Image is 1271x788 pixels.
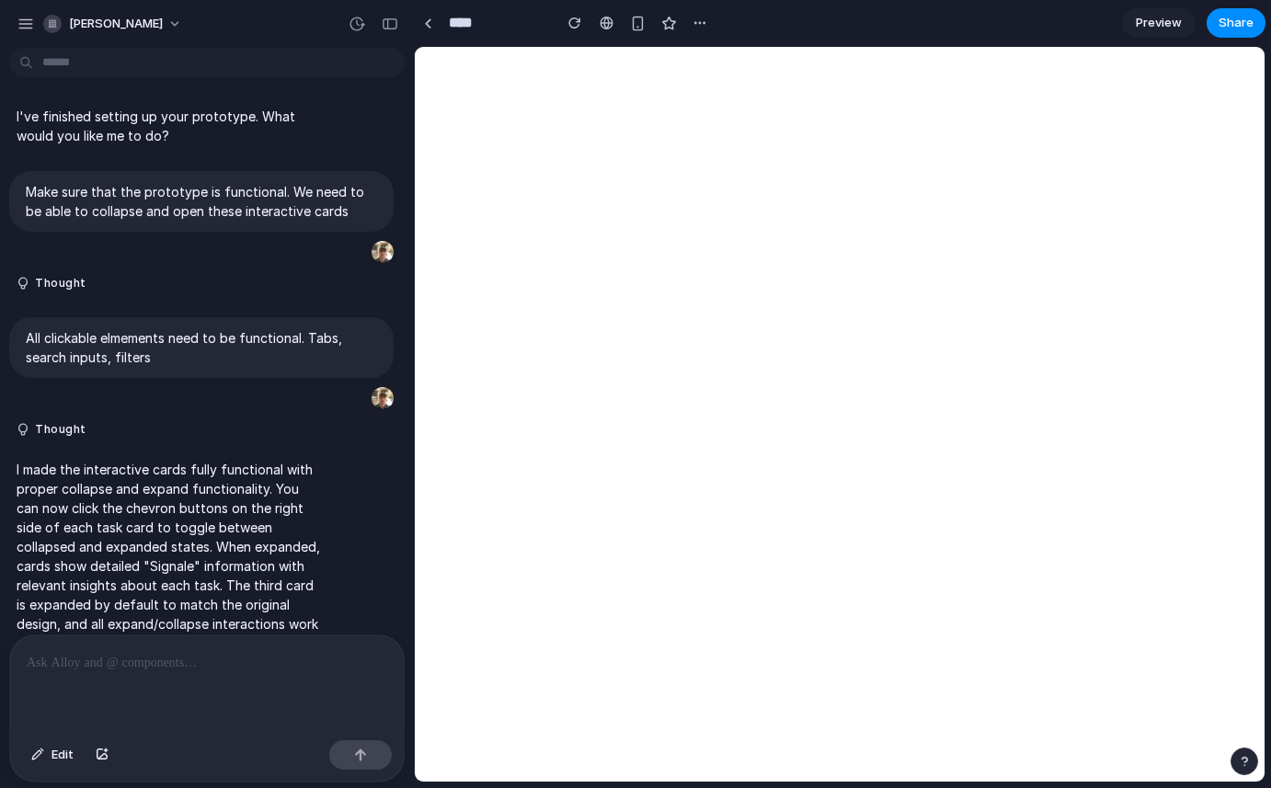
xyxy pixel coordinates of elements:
[22,740,83,770] button: Edit
[26,182,377,221] p: Make sure that the prototype is functional. We need to be able to collapse and open these interac...
[17,107,324,145] p: I've finished setting up your prototype. What would you like me to do?
[52,746,74,764] span: Edit
[26,328,377,367] p: All clickable elmements need to be functional. Tabs, search inputs, filters
[1207,8,1265,38] button: Share
[1136,14,1182,32] span: Preview
[36,9,191,39] button: [PERSON_NAME]
[1219,14,1254,32] span: Share
[69,15,163,33] span: [PERSON_NAME]
[17,460,324,653] p: I made the interactive cards fully functional with proper collapse and expand functionality. You ...
[1122,8,1196,38] a: Preview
